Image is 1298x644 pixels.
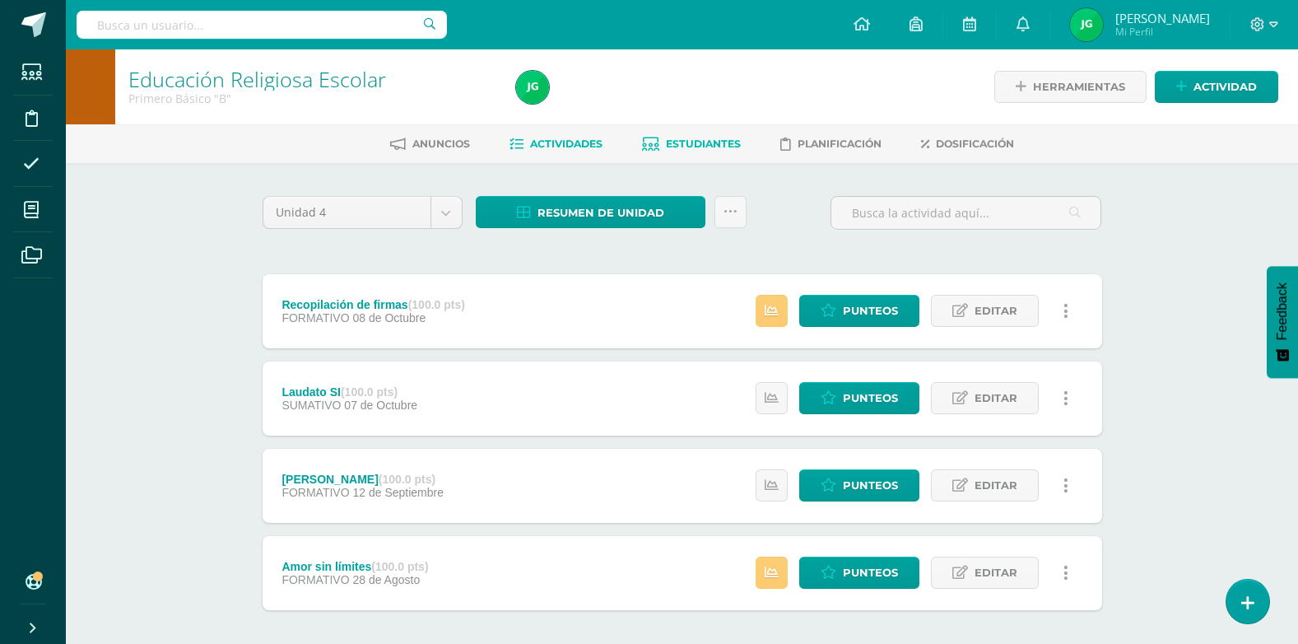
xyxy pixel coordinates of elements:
[843,470,898,501] span: Punteos
[975,383,1017,413] span: Editar
[281,399,341,412] span: SUMATIVO
[975,558,1017,588] span: Editar
[530,138,602,150] span: Actividades
[516,71,549,104] img: c5e6a7729ce0d31aadaf9fc218af694a.png
[509,131,602,157] a: Actividades
[799,382,919,414] a: Punteos
[975,296,1017,326] span: Editar
[276,197,418,228] span: Unidad 4
[352,573,420,586] span: 28 de Agosto
[281,473,444,486] div: [PERSON_NAME]
[799,295,919,327] a: Punteos
[281,298,465,311] div: Recopilación de firmas
[128,65,386,93] a: Educación Religiosa Escolar
[1070,8,1103,41] img: c5e6a7729ce0d31aadaf9fc218af694a.png
[281,486,349,499] span: FORMATIVO
[843,383,898,413] span: Punteos
[975,470,1017,501] span: Editar
[341,385,398,399] strong: (100.0 pts)
[843,296,898,326] span: Punteos
[476,196,705,228] a: Resumen de unidad
[1275,282,1290,340] span: Feedback
[390,131,470,157] a: Anuncios
[921,131,1014,157] a: Dosificación
[1033,72,1125,102] span: Herramientas
[936,138,1014,150] span: Dosificación
[408,298,465,311] strong: (100.0 pts)
[1155,71,1278,103] a: Actividad
[412,138,470,150] span: Anuncios
[281,560,428,573] div: Amor sin límites
[1267,266,1298,378] button: Feedback - Mostrar encuesta
[642,131,741,157] a: Estudiantes
[281,311,349,324] span: FORMATIVO
[281,573,349,586] span: FORMATIVO
[666,138,741,150] span: Estudiantes
[994,71,1147,103] a: Herramientas
[128,91,496,106] div: Primero Básico 'B'
[831,197,1100,229] input: Busca la actividad aquí...
[281,385,417,399] div: Laudato SI
[263,197,462,228] a: Unidad 4
[537,198,664,228] span: Resumen de unidad
[1115,10,1210,26] span: [PERSON_NAME]
[77,11,447,39] input: Busca un usuario...
[352,311,426,324] span: 08 de Octubre
[352,486,444,499] span: 12 de Septiembre
[799,557,919,589] a: Punteos
[128,68,496,91] h1: Educación Religiosa Escolar
[379,473,435,486] strong: (100.0 pts)
[371,560,428,573] strong: (100.0 pts)
[1115,25,1210,39] span: Mi Perfil
[344,399,417,412] span: 07 de Octubre
[843,558,898,588] span: Punteos
[1193,72,1257,102] span: Actividad
[799,469,919,502] a: Punteos
[780,131,882,157] a: Planificación
[798,138,882,150] span: Planificación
